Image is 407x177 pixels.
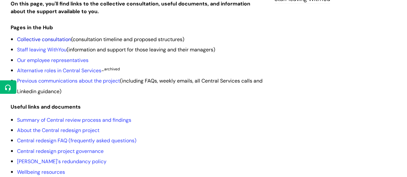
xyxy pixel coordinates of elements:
[17,158,106,165] a: [PERSON_NAME]'s redundancy policy
[11,103,81,110] strong: Useful links and documents
[11,24,53,31] strong: Pages in the Hub
[11,0,250,15] strong: On this page, you'll find links to the collective consultation, useful documents, and information...
[17,67,120,74] span: -
[17,169,65,175] a: Wellbeing resources
[17,77,120,84] a: Previous communications about the project
[17,127,99,134] a: About the Central redesign project
[17,67,101,74] a: Alternative roles in Central Services
[17,77,263,94] span: (including FAQs, weekly emails, all Central Services calls and Linkedin guidance)
[17,46,215,53] span: (information and support for those leaving and their managers)
[17,148,104,155] a: Central redesign project governance
[17,137,136,144] a: Central redesign FAQ (frequently asked questions)
[17,46,67,53] a: Staff leaving WithYou
[104,66,120,72] sup: archived
[17,57,88,64] a: Our employee representatives
[17,117,131,123] a: Summary of Central review process and findings
[17,36,71,43] a: Collective consultation
[17,36,184,43] span: (consultation timeline and proposed structures)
